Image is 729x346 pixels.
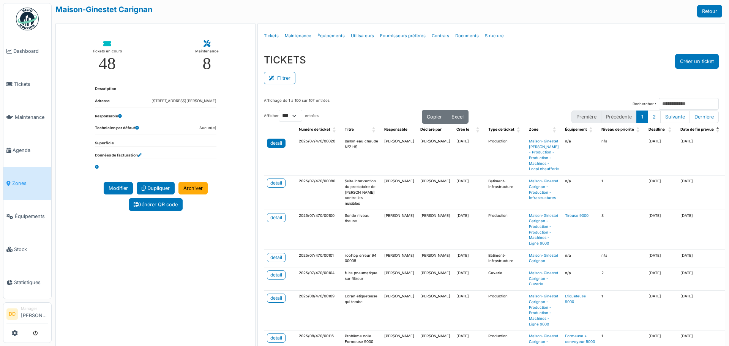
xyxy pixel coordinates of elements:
a: detail [267,139,286,148]
td: n/a [562,250,598,267]
label: Rechercher : [633,101,656,107]
td: [DATE] [645,175,677,210]
a: Maintenance [3,101,51,134]
a: DD Manager[PERSON_NAME] [6,306,48,324]
a: Équipements [314,27,348,45]
td: Ecran étiqueteuse qui tombe [342,291,381,330]
span: Titre [345,127,354,131]
td: rooftop erreur 94 00008 [342,250,381,267]
dd: [STREET_ADDRESS][PERSON_NAME] [151,98,216,104]
a: Formeuse + convoyeur 9000 [565,334,595,344]
span: Responsable [384,127,407,131]
button: Last [690,111,719,123]
div: detail [270,254,282,261]
td: 2025/07/470/00080 [296,175,342,210]
td: 2025/07/470/00101 [296,250,342,267]
a: Retour [697,5,722,17]
span: Zones [12,180,48,187]
td: [DATE] [453,291,485,330]
a: Maison-Ginestet Carignan - Production - Production - Machines - Ligne 9000 [529,294,558,326]
div: detail [270,295,282,302]
td: [PERSON_NAME] [417,250,453,267]
a: Zones [3,167,51,200]
span: Numéro de ticket: Activate to sort [333,124,337,136]
a: detail [267,213,286,222]
button: Créer un ticket [675,54,719,69]
td: Ballon eau chaude N°2 HS [342,136,381,175]
a: Structure [482,27,507,45]
td: [PERSON_NAME] [381,210,417,250]
td: Batiment-Infrastructure [485,250,526,267]
span: Date de fin prévue: Activate to invert sorting [716,124,721,136]
a: detail [267,253,286,262]
span: Copier [427,114,442,120]
td: n/a [562,175,598,210]
td: 3 [598,210,645,250]
span: Dashboard [13,47,48,55]
dt: Superficie [95,141,114,146]
span: Créé le: Activate to sort [476,124,481,136]
a: Tickets en cours 48 [86,35,128,78]
span: Type de ticket: Activate to sort [517,124,521,136]
td: 2025/07/470/00020 [296,136,342,175]
span: Titre: Activate to sort [372,124,377,136]
a: Archiver [178,182,208,194]
td: [PERSON_NAME] [381,250,417,267]
dd: Aucun(e) [199,125,216,131]
div: detail [270,335,282,341]
a: Modifier [104,182,133,194]
span: Tickets [14,81,48,88]
a: Statistiques [3,266,51,299]
a: Tickets [3,68,51,101]
span: Équipements [15,213,48,220]
td: n/a [598,136,645,175]
td: [PERSON_NAME] [417,175,453,210]
td: [PERSON_NAME] [381,267,417,291]
a: Maison-Ginestet Carignan - Cuverie [529,271,558,286]
div: 8 [203,55,211,72]
td: Batiment-Infrastructure [485,175,526,210]
a: Maison-Ginestet [PERSON_NAME] - Production - Production - Machines - Local chaufferie [529,139,559,171]
td: [DATE] [453,267,485,291]
li: [PERSON_NAME] [21,306,48,322]
td: Production [485,136,526,175]
span: Date de fin prévue [680,127,714,131]
td: [PERSON_NAME] [381,136,417,175]
td: fuite pneumatique sur filtreur [342,267,381,291]
a: Contrats [429,27,452,45]
nav: pagination [571,111,719,123]
span: Agenda [13,147,48,154]
a: Maintenance 8 [189,35,225,78]
span: Excel [451,114,464,120]
td: [DATE] [645,250,677,267]
dt: Données de facturation [95,153,142,158]
span: Maintenance [15,114,48,121]
dt: Technicien par défaut [95,125,139,134]
button: Excel [447,110,469,124]
td: [DATE] [453,136,485,175]
td: 1 [598,291,645,330]
td: [DATE] [645,136,677,175]
td: [DATE] [453,250,485,267]
label: Afficher entrées [264,110,319,122]
button: 2 [648,111,661,123]
div: Manager [21,306,48,311]
td: 2025/07/470/00100 [296,210,342,250]
td: Production [485,210,526,250]
a: Maison-Ginestet Carignan [529,253,558,263]
td: [DATE] [677,291,725,330]
td: [PERSON_NAME] [417,267,453,291]
td: n/a [598,250,645,267]
td: Production [485,291,526,330]
span: Équipement: Activate to sort [589,124,594,136]
a: Générer QR code [129,198,183,211]
a: Maison-Ginestet Carignan [55,5,152,14]
td: [DATE] [677,136,725,175]
td: n/a [562,136,598,175]
td: [PERSON_NAME] [417,291,453,330]
span: Numéro de ticket [299,127,330,131]
a: Dupliquer [137,182,175,194]
td: 2025/07/470/00104 [296,267,342,291]
a: Dashboard [3,35,51,68]
td: [DATE] [677,175,725,210]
